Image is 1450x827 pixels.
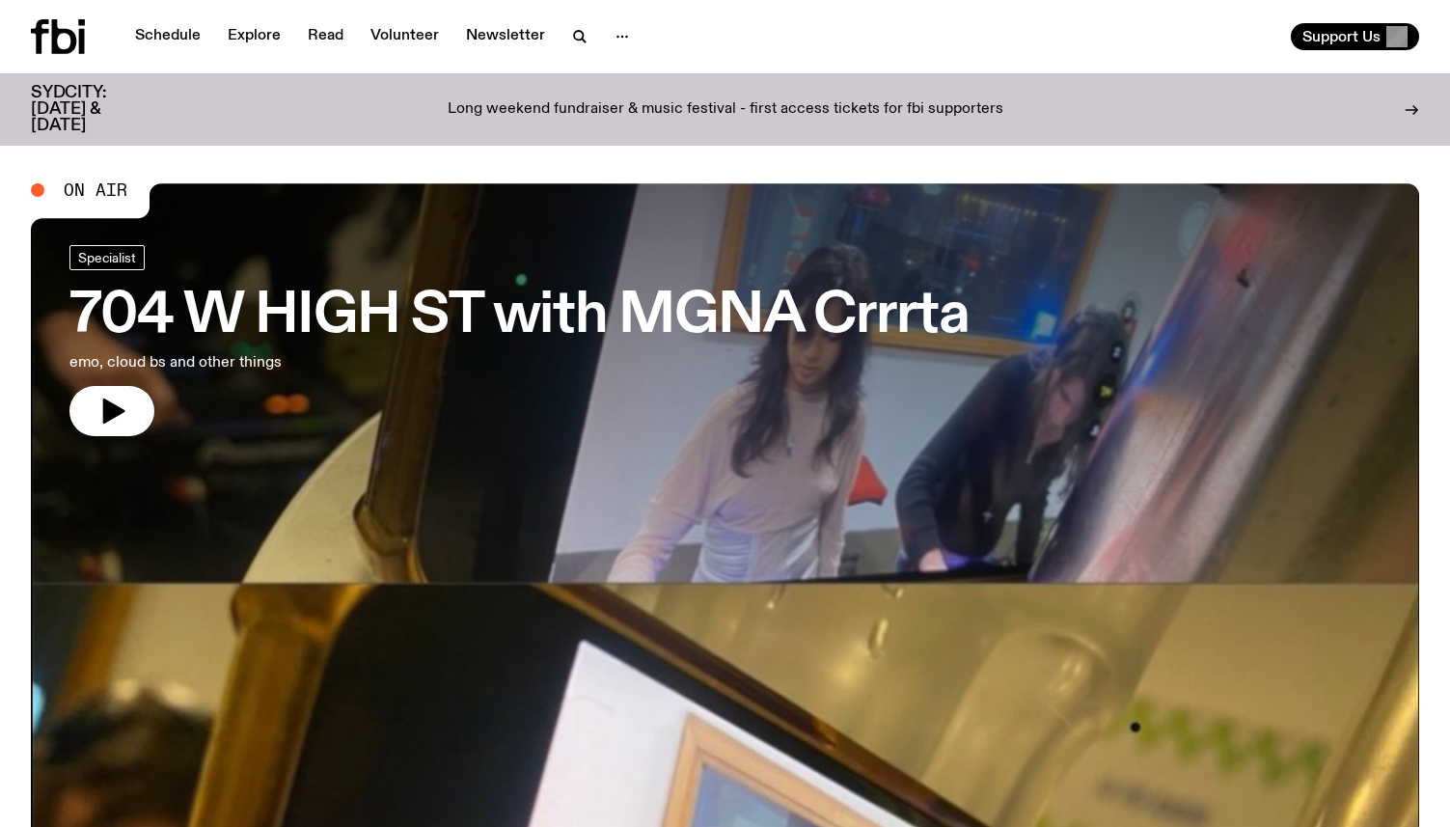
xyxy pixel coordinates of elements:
[216,23,292,50] a: Explore
[359,23,451,50] a: Volunteer
[454,23,557,50] a: Newsletter
[69,289,970,344] h3: 704 W HIGH ST with MGNA Crrrta
[69,245,145,270] a: Specialist
[123,23,212,50] a: Schedule
[31,85,154,134] h3: SYDCITY: [DATE] & [DATE]
[69,245,970,436] a: 704 W HIGH ST with MGNA Crrrtaemo, cloud bs and other things
[448,101,1003,119] p: Long weekend fundraiser & music festival - first access tickets for fbi supporters
[64,181,127,199] span: On Air
[78,250,136,264] span: Specialist
[1291,23,1419,50] button: Support Us
[69,351,563,374] p: emo, cloud bs and other things
[1302,28,1381,45] span: Support Us
[296,23,355,50] a: Read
